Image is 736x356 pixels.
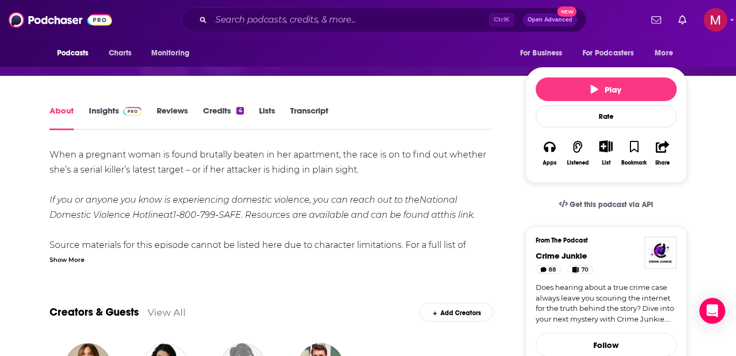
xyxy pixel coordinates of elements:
a: Reviews [157,105,188,130]
div: Listened [567,160,589,166]
a: Lists [259,105,275,130]
span: 88 [549,265,556,275]
h3: From The Podcast [536,237,668,244]
a: 70 [567,265,593,274]
a: Crime Junkie [536,251,587,261]
i: If you or anyone you know is experiencing domestic violence, you can reach out to the [50,195,419,205]
button: Apps [536,133,564,173]
a: View All [148,307,186,318]
div: Open Intercom Messenger [699,298,725,324]
div: Apps [543,160,557,166]
span: More [655,46,673,61]
button: Share [648,133,676,173]
span: Open Advanced [528,17,572,23]
span: Ctrl K [489,13,514,27]
button: open menu [513,43,576,63]
span: For Podcasters [583,46,634,61]
a: Show notifications dropdown [647,11,665,29]
button: open menu [144,43,204,63]
a: Charts [102,43,138,63]
span: Get this podcast via API [570,200,653,209]
div: Show More ButtonList [592,133,620,173]
a: Show notifications dropdown [674,11,691,29]
img: Podchaser Pro [123,107,142,116]
div: Share [655,160,670,166]
span: Logged in as mgatti [704,8,727,32]
img: Podchaser - Follow, Share and Rate Podcasts [9,10,112,30]
button: Show More Button [595,140,617,152]
span: New [557,6,577,17]
span: 70 [581,265,588,275]
span: Charts [109,46,132,61]
a: 88 [536,265,562,274]
button: Play [536,77,677,101]
a: InsightsPodchaser Pro [89,105,142,130]
span: Podcasts [57,46,89,61]
div: Rate [536,105,677,127]
div: Add Creators [419,303,493,322]
a: About [50,105,74,130]
a: National Domestic Violence Hotline [50,195,457,220]
button: open menu [647,43,686,63]
a: Transcript [290,105,328,130]
div: List [602,159,611,166]
button: Bookmark [620,133,648,173]
a: Does hearing about a true crime case always leave you scouring the internet for the truth behind ... [536,282,677,324]
i: . Resources are available and can be found at [241,210,440,220]
input: Search podcasts, credits, & more... [211,11,489,29]
img: Crime Junkie [644,237,677,269]
button: Show profile menu [704,8,727,32]
button: Open AdvancedNew [523,13,577,26]
i: . [473,210,475,220]
span: For Business [520,46,563,61]
button: open menu [50,43,103,63]
span: Monitoring [151,46,190,61]
div: Bookmark [621,160,647,166]
button: Listened [564,133,592,173]
span: Play [591,84,621,95]
i: 1-800-799-SAFE [173,210,241,220]
img: User Profile [704,8,727,32]
div: Search podcasts, credits, & more... [181,8,586,32]
div: 4 [236,107,243,115]
i: at [164,210,173,220]
a: this link [440,210,473,220]
a: Creators & Guests [50,305,139,319]
button: open menu [576,43,650,63]
a: Credits4 [203,105,243,130]
a: Get this podcast via API [550,191,662,218]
